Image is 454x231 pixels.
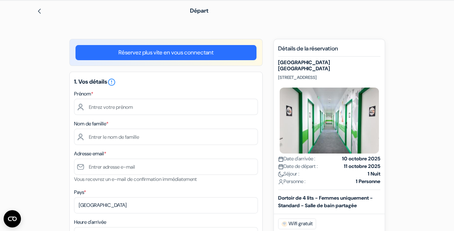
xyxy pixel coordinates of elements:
[74,150,106,157] label: Adresse email
[278,59,380,72] h5: [GEOGRAPHIC_DATA] [GEOGRAPHIC_DATA]
[74,90,93,98] label: Prénom
[278,170,299,178] span: Séjour :
[36,8,42,14] img: left_arrow.svg
[107,78,116,85] a: error_outline
[278,178,306,185] span: Personne :
[278,163,318,170] span: Date de départ :
[278,156,284,162] img: calendar.svg
[74,188,86,196] label: Pays
[74,78,258,86] h5: 1. Vos détails
[74,218,106,226] label: Heure d'arrivée
[74,176,197,182] small: Vous recevrez un e-mail de confirmation immédiatement
[281,221,287,227] img: free_wifi.svg
[356,178,380,185] strong: 1 Personne
[74,129,258,145] input: Entrer le nom de famille
[4,210,21,227] button: Ouvrir le widget CMP
[278,172,284,177] img: moon.svg
[278,179,284,185] img: user_icon.svg
[74,99,258,115] input: Entrez votre prénom
[278,164,284,169] img: calendar.svg
[342,155,380,163] strong: 10 octobre 2025
[278,195,373,209] b: Dortoir de 4 lits - Femmes uniquement - Standard - Salle de bain partagée
[278,218,316,229] span: Wifi gratuit
[74,120,108,128] label: Nom de famille
[190,7,208,14] span: Départ
[278,45,380,57] h5: Détails de la réservation
[107,78,116,86] i: error_outline
[75,45,256,60] a: Réservez plus vite en vous connectant
[368,170,380,178] strong: 1 Nuit
[344,163,380,170] strong: 11 octobre 2025
[278,155,315,163] span: Date d'arrivée :
[74,159,258,175] input: Entrer adresse e-mail
[278,75,380,80] p: [STREET_ADDRESS]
